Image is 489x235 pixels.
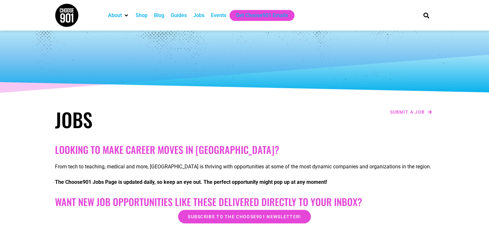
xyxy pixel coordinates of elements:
[136,12,148,19] a: Shop
[188,214,301,219] span: Subscribe to the Choose901 newsletter!
[108,12,122,19] a: About
[211,12,226,19] a: Events
[105,10,132,21] div: About
[171,12,187,19] a: Guides
[55,144,434,155] h2: Looking to make career moves in [GEOGRAPHIC_DATA]?
[105,10,412,21] nav: Main nav
[388,108,434,116] a: Submit a job
[193,12,204,19] a: Jobs
[55,108,241,131] h1: Jobs
[390,110,425,114] span: Submit a job
[55,179,327,185] strong: The Choose901 Jobs Page is updated daily, so keep an eye out. The perfect opportunity might pop u...
[55,163,434,171] p: From tech to teaching, medical and more, [GEOGRAPHIC_DATA] is thriving with opportunities at some...
[236,12,288,19] a: Get Choose901 Emails
[154,12,164,19] a: Blog
[178,210,311,223] a: Subscribe to the Choose901 newsletter!
[55,196,434,208] h2: Want New Job Opportunities like these Delivered Directly to your Inbox?
[421,10,431,21] div: Search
